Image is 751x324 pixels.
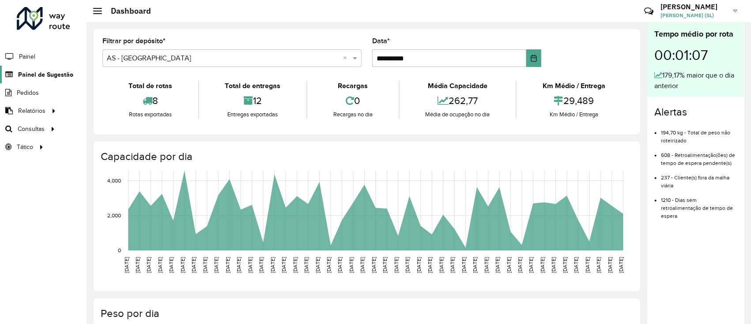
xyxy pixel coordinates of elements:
div: 29,489 [519,91,629,110]
text: [DATE] [574,257,579,273]
div: Total de rotas [105,81,196,91]
div: 12 [201,91,305,110]
text: [DATE] [337,257,343,273]
div: Recargas [309,81,396,91]
text: [DATE] [124,257,129,273]
h4: Capacidade por dia [101,150,631,163]
div: 00:01:07 [654,40,737,70]
div: 8 [105,91,196,110]
text: [DATE] [258,257,264,273]
text: [DATE] [191,257,196,273]
text: [DATE] [461,257,467,273]
span: Tático [17,142,33,152]
text: [DATE] [427,257,433,273]
text: [DATE] [562,257,568,273]
div: Total de entregas [201,81,305,91]
div: 0 [309,91,396,110]
span: Consultas [18,124,45,134]
text: [DATE] [494,257,500,273]
div: Média Capacidade [402,81,514,91]
div: Entregas exportadas [201,110,305,119]
span: Pedidos [17,88,39,97]
span: Relatórios [18,106,45,115]
h3: [PERSON_NAME] [660,3,727,11]
text: [DATE] [157,257,163,273]
text: [DATE] [236,257,242,273]
li: 608 - Retroalimentação(ões) de tempo de espera pendente(s) [661,145,737,167]
text: [DATE] [483,257,489,273]
text: [DATE] [607,257,613,273]
text: [DATE] [596,257,602,273]
text: [DATE] [146,257,151,273]
span: [PERSON_NAME] (SL) [660,11,727,19]
span: Painel [19,52,35,61]
div: Tempo médio por rota [654,28,737,40]
h2: Dashboard [102,6,151,16]
text: [DATE] [247,257,253,273]
li: 237 - Cliente(s) fora da malha viária [661,167,737,190]
text: [DATE] [202,257,208,273]
button: Choose Date [526,49,541,67]
text: [DATE] [618,257,624,273]
text: [DATE] [360,257,366,273]
text: [DATE] [585,257,590,273]
text: 4,000 [107,178,121,183]
div: Recargas no dia [309,110,396,119]
text: [DATE] [270,257,275,273]
div: Média de ocupação no dia [402,110,514,119]
a: Contato Rápido [639,2,658,21]
label: Data [372,36,390,46]
text: [DATE] [180,257,185,273]
text: [DATE] [416,257,422,273]
div: Km Médio / Entrega [519,81,629,91]
text: [DATE] [517,257,523,273]
text: [DATE] [382,257,388,273]
text: [DATE] [225,257,230,273]
label: Filtrar por depósito [102,36,166,46]
div: Km Médio / Entrega [519,110,629,119]
div: Rotas exportadas [105,110,196,119]
text: [DATE] [281,257,287,273]
text: [DATE] [135,257,140,273]
text: [DATE] [449,257,455,273]
li: 1210 - Dias sem retroalimentação de tempo de espera [661,190,737,220]
text: [DATE] [348,257,354,273]
text: [DATE] [393,257,399,273]
text: [DATE] [551,257,557,273]
text: [DATE] [472,257,478,273]
h4: Alertas [654,106,737,119]
span: Clear all [343,53,351,63]
text: 2,000 [107,212,121,218]
text: [DATE] [303,257,309,273]
text: [DATE] [213,257,219,273]
text: [DATE] [540,257,545,273]
text: [DATE] [506,257,512,273]
text: 0 [118,247,121,253]
span: Painel de Sugestão [18,70,73,79]
h4: Peso por dia [101,307,631,320]
text: [DATE] [292,257,298,273]
text: [DATE] [326,257,332,273]
div: 179,17% maior que o dia anterior [654,70,737,91]
text: [DATE] [371,257,377,273]
text: [DATE] [528,257,534,273]
text: [DATE] [438,257,444,273]
div: 262,77 [402,91,514,110]
text: [DATE] [315,257,321,273]
text: [DATE] [404,257,410,273]
text: [DATE] [168,257,174,273]
li: 194,70 kg - Total de peso não roteirizado [661,122,737,145]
